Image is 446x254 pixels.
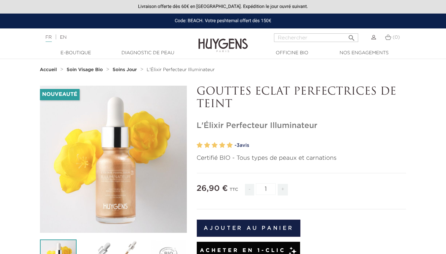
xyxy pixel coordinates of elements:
a: E-Boutique [43,50,109,57]
strong: Soins Jour [113,67,137,72]
a: Soins Jour [113,67,138,72]
a: Accueil [40,67,58,72]
a: Nos engagements [331,50,397,57]
i:  [348,32,356,40]
a: FR [46,35,52,42]
label: 1 [197,141,203,150]
a: EN [60,35,66,40]
strong: Soin Visage Bio [67,67,103,72]
label: 3 [212,141,218,150]
span: (0) [393,35,400,40]
a: -3avis [235,141,406,150]
a: Diagnostic de peau [115,50,181,57]
div: TTC [229,183,238,200]
p: GOUTTES ECLAT PERFECTRICES DE TEINT [197,86,406,111]
input: Quantité [256,183,276,195]
button:  [346,31,358,40]
img: Huygens [198,28,248,53]
label: 2 [204,141,210,150]
span: 26,90 € [197,185,228,192]
label: 4 [219,141,225,150]
button: Ajouter au panier [197,220,301,237]
a: Officine Bio [259,50,325,57]
span: 3 [236,143,239,148]
strong: Accueil [40,67,57,72]
div: | [42,33,181,41]
a: Soin Visage Bio [67,67,105,72]
input: Rechercher [274,33,358,42]
span: + [278,184,288,195]
span: - [245,184,254,195]
label: 5 [227,141,233,150]
h1: L'Élixir Perfecteur Illuminateur [197,121,406,131]
p: Certifié BIO - Tous types de peaux et carnations [197,154,406,163]
li: Nouveauté [40,89,80,100]
a: L'Élixir Perfecteur Illuminateur [147,67,215,72]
